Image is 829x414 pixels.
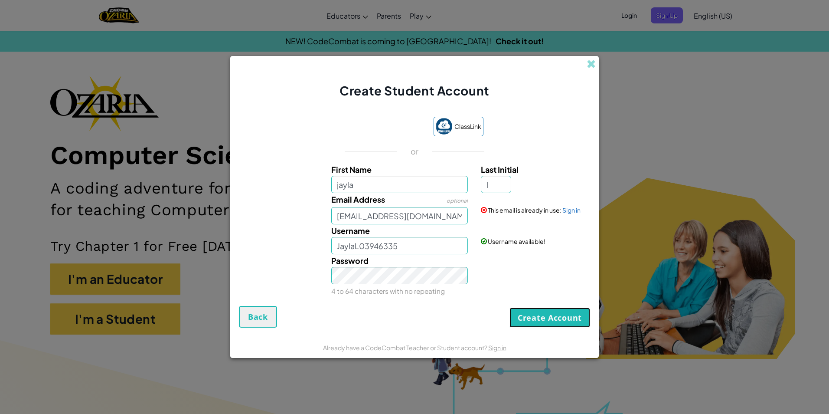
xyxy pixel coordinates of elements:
[331,164,372,174] span: First Name
[331,287,445,295] small: 4 to 64 characters with no repeating
[447,197,468,204] span: optional
[331,226,370,236] span: Username
[488,206,561,214] span: This email is already in use:
[239,306,277,328] button: Back
[411,146,419,157] p: or
[331,194,385,204] span: Email Address
[331,256,369,266] span: Password
[509,308,590,328] button: Create Account
[562,206,581,214] a: Sign in
[488,344,506,352] a: Sign in
[481,164,519,174] span: Last Initial
[436,118,452,135] img: classlink-logo-small.png
[341,118,429,137] iframe: Sign in with Google Button
[339,83,489,98] span: Create Student Account
[488,237,545,245] span: Username available!
[248,312,268,322] span: Back
[454,120,481,133] span: ClassLink
[323,344,488,352] span: Already have a CodeCombat Teacher or Student account?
